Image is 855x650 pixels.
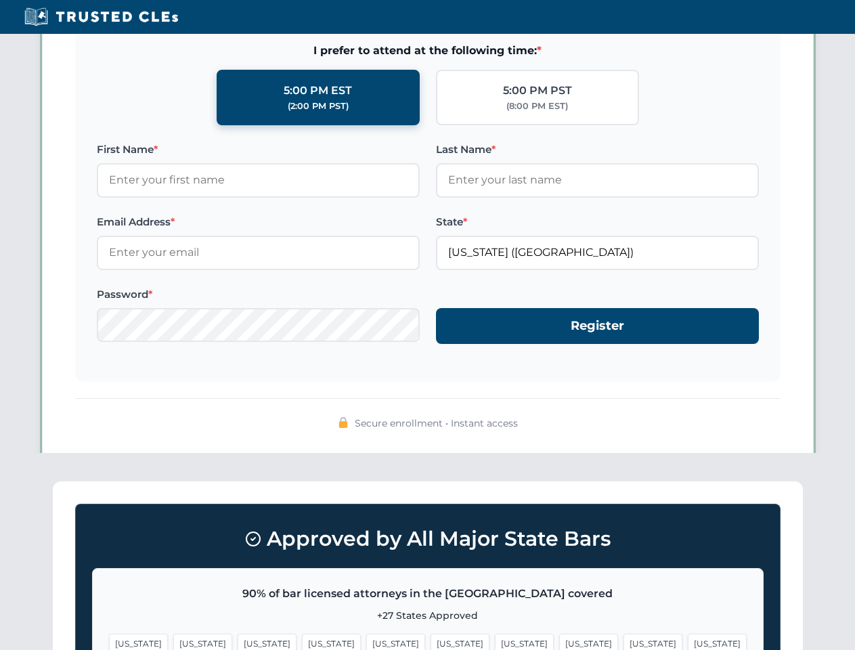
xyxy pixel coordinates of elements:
[436,308,759,344] button: Register
[288,100,349,113] div: (2:00 PM PST)
[355,416,518,431] span: Secure enrollment • Instant access
[284,82,352,100] div: 5:00 PM EST
[503,82,572,100] div: 5:00 PM PST
[97,236,420,269] input: Enter your email
[97,286,420,303] label: Password
[338,417,349,428] img: 🔒
[97,142,420,158] label: First Name
[436,236,759,269] input: Florida (FL)
[436,163,759,197] input: Enter your last name
[109,585,747,603] p: 90% of bar licensed attorneys in the [GEOGRAPHIC_DATA] covered
[97,214,420,230] label: Email Address
[92,521,764,557] h3: Approved by All Major State Bars
[436,142,759,158] label: Last Name
[506,100,568,113] div: (8:00 PM EST)
[436,214,759,230] label: State
[97,42,759,60] span: I prefer to attend at the following time:
[97,163,420,197] input: Enter your first name
[20,7,182,27] img: Trusted CLEs
[109,608,747,623] p: +27 States Approved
